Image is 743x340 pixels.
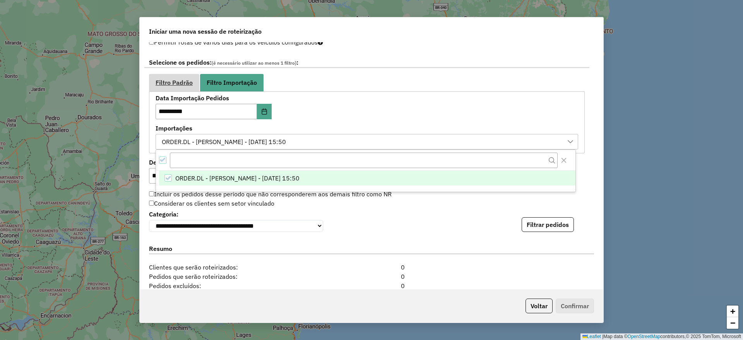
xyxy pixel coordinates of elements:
[558,154,570,167] button: Close
[149,201,154,206] input: Considerar os clientes sem setor vinculado
[727,317,738,329] a: Zoom out
[727,306,738,317] a: Zoom in
[144,272,334,281] span: Pedidos que serão roteirizados:
[149,158,350,167] label: De:
[522,217,574,232] button: Filtrar pedidos
[149,27,262,36] span: Iniciar uma nova sessão de roteirização
[149,191,154,196] input: Incluir os pedidos desse período que não corresponderem aos demais filtro como NR
[149,244,594,254] label: Resumo
[730,306,735,316] span: +
[207,79,257,86] span: Filtro Importação
[144,263,334,272] span: Clientes que serão roteirizados:
[156,79,193,86] span: Filtro Padrão
[144,281,334,290] span: Pedidos excluídos:
[175,173,300,183] span: ORDER.DL - [PERSON_NAME] - [DATE] 15:50
[156,171,575,185] ul: Option List
[334,263,409,272] div: 0
[159,134,289,149] div: ORDER.DL - [PERSON_NAME] - [DATE] 15:50
[159,156,166,164] div: All items selected
[156,93,332,103] label: Data Importação Pedidos
[149,35,323,50] label: Permitir rotas de vários dias para os veículos configurados
[257,104,272,119] button: Choose Date
[149,199,274,208] label: Considerar os clientes sem setor vinculado
[334,272,409,281] div: 0
[730,318,735,328] span: −
[212,60,296,66] span: (é necessário utilizar ao menos 1 filtro)
[582,334,601,339] a: Leaflet
[602,334,603,339] span: |
[526,299,553,313] button: Voltar
[318,39,323,45] i: Selecione pelo menos um veículo
[149,209,323,219] label: Categoria:
[156,124,578,133] label: Importações
[334,281,409,290] div: 0
[149,39,154,45] input: Permitir rotas de vários dias para os veículos configurados
[159,171,575,185] li: ORDER.DL - MIRIA ANDRADE THEODORO - 16/08/2025 15:50
[144,58,589,68] label: Selecione os pedidos: :
[580,333,743,340] div: Map data © contributors,© 2025 TomTom, Microsoft
[149,189,392,199] label: Incluir os pedidos desse período que não corresponderem aos demais filtro como NR
[628,334,661,339] a: OpenStreetMap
